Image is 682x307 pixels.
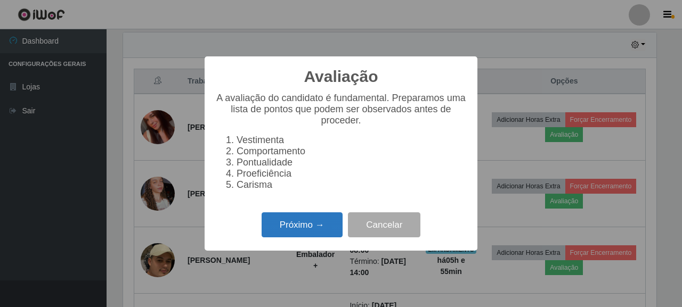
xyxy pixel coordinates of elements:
h2: Avaliação [304,67,378,86]
li: Comportamento [237,146,467,157]
li: Vestimenta [237,135,467,146]
button: Cancelar [348,212,420,237]
li: Pontualidade [237,157,467,168]
p: A avaliação do candidato é fundamental. Preparamos uma lista de pontos que podem ser observados a... [215,93,467,126]
li: Carisma [237,179,467,190]
button: Próximo → [262,212,343,237]
li: Proeficiência [237,168,467,179]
